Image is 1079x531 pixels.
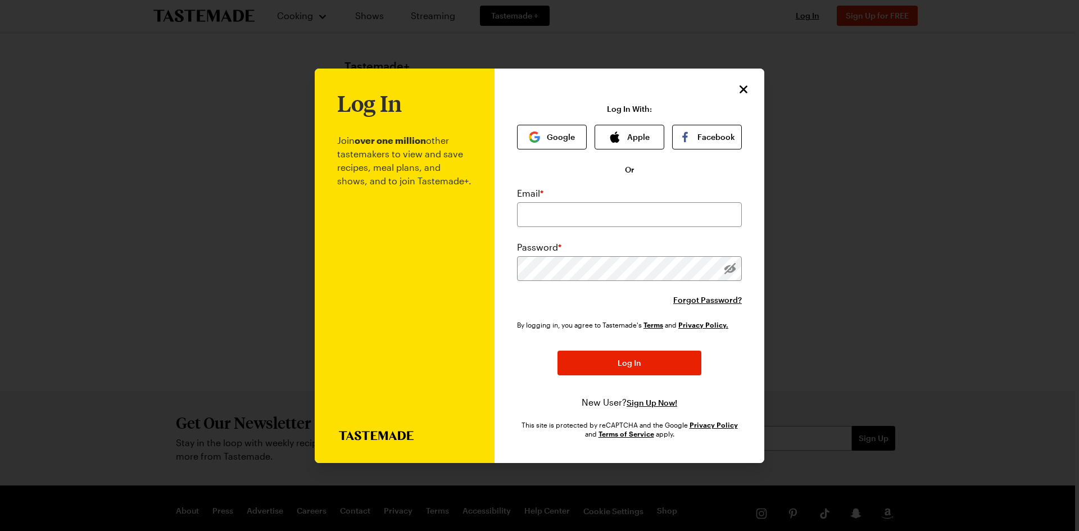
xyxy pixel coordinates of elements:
button: Forgot Password? [673,294,742,306]
label: Password [517,240,561,254]
p: Join other tastemakers to view and save recipes, meal plans, and shows, and to join Tastemade+. [337,116,472,431]
button: Sign Up Now! [627,397,677,409]
b: over one million [355,135,426,146]
button: Apple [595,125,664,149]
p: Log In With: [607,105,652,114]
a: Google Privacy Policy [690,420,738,429]
label: Email [517,187,543,200]
button: Log In [557,351,701,375]
a: Tastemade Privacy Policy [678,320,728,329]
span: Or [625,164,634,175]
span: New User? [582,397,627,407]
div: By logging in, you agree to Tastemade's and [517,319,733,330]
a: Tastemade Terms of Service [643,320,663,329]
span: Log In [618,357,641,369]
button: Close [736,82,751,97]
button: Facebook [672,125,742,149]
button: Google [517,125,587,149]
h1: Log In [337,91,402,116]
div: This site is protected by reCAPTCHA and the Google and apply. [517,420,742,438]
a: Google Terms of Service [599,429,654,438]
